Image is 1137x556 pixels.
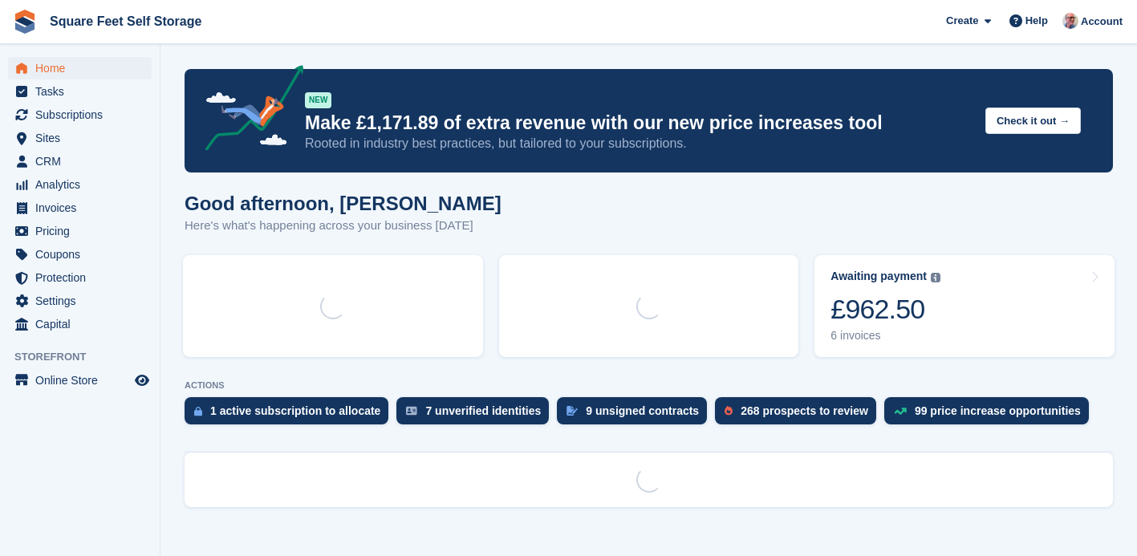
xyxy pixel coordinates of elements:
span: Subscriptions [35,103,132,126]
span: Help [1025,13,1048,29]
span: Settings [35,290,132,312]
img: prospect-51fa495bee0391a8d652442698ab0144808aea92771e9ea1ae160a38d050c398.svg [725,406,733,416]
div: NEW [305,92,331,108]
a: menu [8,173,152,196]
a: menu [8,266,152,289]
span: Coupons [35,243,132,266]
p: Rooted in industry best practices, but tailored to your subscriptions. [305,135,973,152]
a: menu [8,313,152,335]
div: 99 price increase opportunities [915,404,1081,417]
img: contract_signature_icon-13c848040528278c33f63329250d36e43548de30e8caae1d1a13099fd9432cc5.svg [566,406,578,416]
div: 9 unsigned contracts [586,404,699,417]
a: 1 active subscription to allocate [185,397,396,432]
a: Square Feet Self Storage [43,8,208,34]
h1: Good afternoon, [PERSON_NAME] [185,193,501,214]
span: Create [946,13,978,29]
div: Awaiting payment [830,270,927,283]
span: CRM [35,150,132,172]
span: Tasks [35,80,132,103]
a: menu [8,369,152,392]
span: Home [35,57,132,79]
img: price_increase_opportunities-93ffe204e8149a01c8c9dc8f82e8f89637d9d84a8eef4429ea346261dce0b2c0.svg [894,408,907,415]
button: Check it out → [985,108,1081,134]
a: menu [8,290,152,312]
span: Analytics [35,173,132,196]
div: 7 unverified identities [425,404,541,417]
a: menu [8,220,152,242]
img: icon-info-grey-7440780725fd019a000dd9b08b2336e03edf1995a4989e88bcd33f0948082b44.svg [931,273,940,282]
span: Pricing [35,220,132,242]
span: Invoices [35,197,132,219]
div: 1 active subscription to allocate [210,404,380,417]
a: menu [8,80,152,103]
div: 6 invoices [830,329,940,343]
a: Awaiting payment £962.50 6 invoices [814,255,1115,357]
img: verify_identity-adf6edd0f0f0b5bbfe63781bf79b02c33cf7c696d77639b501bdc392416b5a36.svg [406,406,417,416]
div: £962.50 [830,293,940,326]
a: menu [8,243,152,266]
img: stora-icon-8386f47178a22dfd0bd8f6a31ec36ba5ce8667c1dd55bd0f319d3a0aa187defe.svg [13,10,37,34]
a: 9 unsigned contracts [557,397,715,432]
span: Capital [35,313,132,335]
div: 268 prospects to review [741,404,868,417]
a: 268 prospects to review [715,397,884,432]
a: menu [8,197,152,219]
a: menu [8,127,152,149]
a: menu [8,103,152,126]
span: Storefront [14,349,160,365]
a: menu [8,150,152,172]
a: 99 price increase opportunities [884,397,1097,432]
p: Here's what's happening across your business [DATE] [185,217,501,235]
a: menu [8,57,152,79]
span: Account [1081,14,1123,30]
span: Sites [35,127,132,149]
p: ACTIONS [185,380,1113,391]
span: Online Store [35,369,132,392]
img: active_subscription_to_allocate_icon-d502201f5373d7db506a760aba3b589e785aa758c864c3986d89f69b8ff3... [194,406,202,416]
a: 7 unverified identities [396,397,557,432]
span: Protection [35,266,132,289]
a: Preview store [132,371,152,390]
p: Make £1,171.89 of extra revenue with our new price increases tool [305,112,973,135]
img: price-adjustments-announcement-icon-8257ccfd72463d97f412b2fc003d46551f7dbcb40ab6d574587a9cd5c0d94... [192,65,304,156]
img: David Greer [1062,13,1078,29]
